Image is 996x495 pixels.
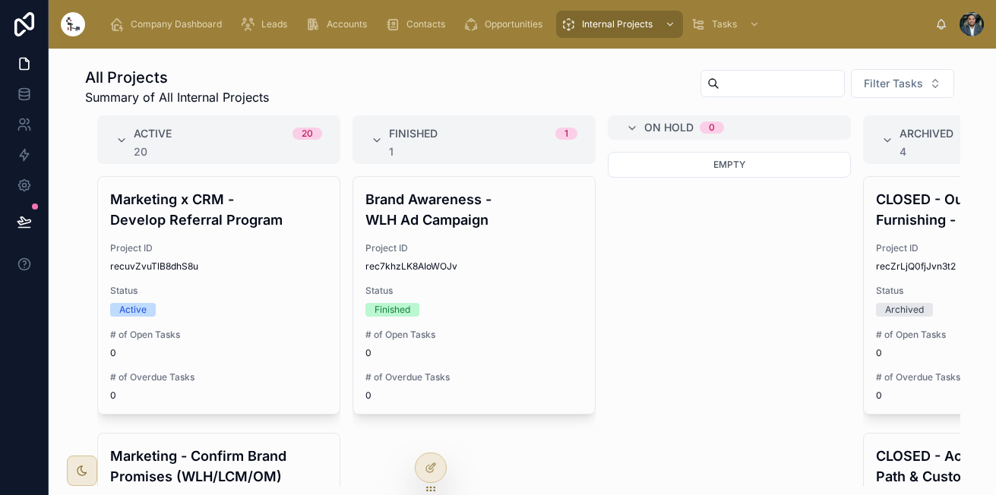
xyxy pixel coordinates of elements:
span: Accounts [327,18,367,30]
span: Project ID [365,242,583,254]
a: Company Dashboard [105,11,232,38]
img: App logo [61,12,85,36]
span: Company Dashboard [131,18,222,30]
span: 0 [365,347,583,359]
span: # of Overdue Tasks [110,371,327,383]
a: Opportunities [459,11,553,38]
h1: All Projects [85,67,269,88]
a: Internal Projects [556,11,683,38]
span: Project ID [110,242,327,254]
span: Leads [261,18,287,30]
span: # of Open Tasks [110,329,327,341]
span: Contacts [406,18,445,30]
span: 0 [110,389,327,402]
div: Finished [375,303,410,317]
div: Archived [885,303,924,317]
a: Accounts [301,11,378,38]
div: scrollable content [97,8,935,41]
a: Leads [236,11,298,38]
div: 1 [564,128,568,140]
span: Status [365,285,583,297]
div: Active [119,303,147,317]
span: Opportunities [485,18,542,30]
span: Active [134,126,172,141]
a: Tasks [686,11,767,38]
button: Select Button [851,69,954,98]
h4: Brand Awareness - WLH Ad Campaign [365,189,583,230]
span: 0 [365,389,583,402]
div: 20 [134,146,322,158]
span: Tasks [712,18,737,30]
span: Finished [389,126,438,141]
a: Contacts [381,11,456,38]
span: Summary of All Internal Projects [85,88,269,106]
h4: Marketing x CRM - Develop Referral Program [110,189,327,230]
span: Archived [900,126,953,141]
span: Status [110,285,327,297]
span: rec7khzLK8AIoWOJv [365,260,583,273]
div: 20 [302,128,313,140]
h4: Marketing - Confirm Brand Promises (WLH/LCM/OM) [110,446,327,487]
span: 0 [110,347,327,359]
span: On Hold [644,120,694,135]
div: 0 [709,121,715,134]
div: 1 [389,146,577,158]
span: # of Overdue Tasks [365,371,583,383]
span: Filter Tasks [864,76,923,91]
span: recuvZvuTlB8dhS8u [110,260,327,273]
span: Empty [713,159,745,170]
span: # of Open Tasks [365,329,583,341]
span: Internal Projects [582,18,653,30]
